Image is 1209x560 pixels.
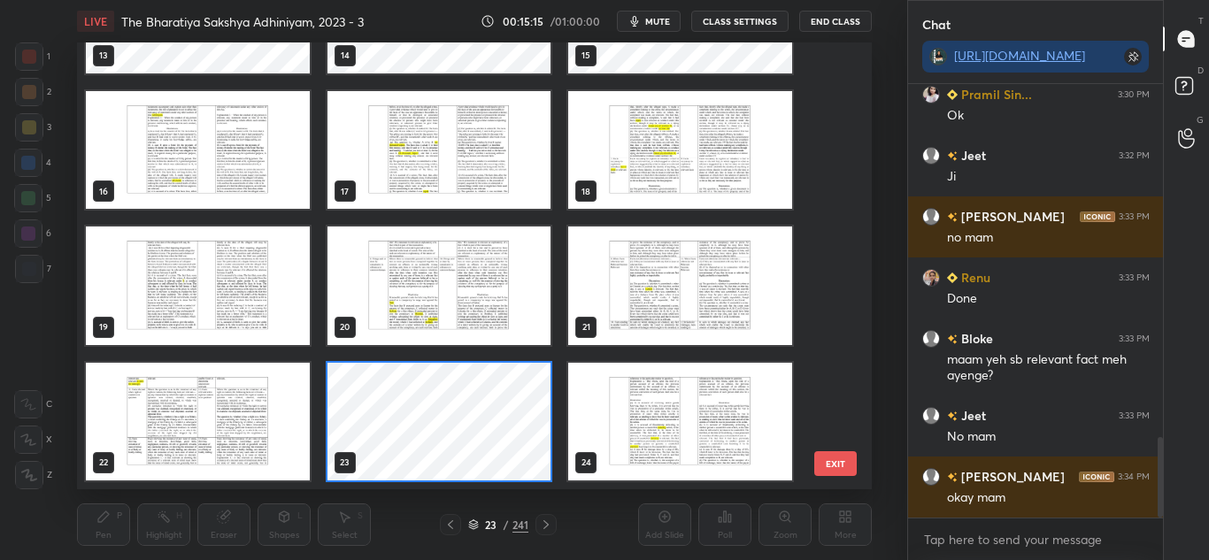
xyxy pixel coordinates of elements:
[15,78,51,106] div: 2
[958,268,990,287] h6: Renu
[1197,113,1204,127] p: G
[14,184,51,212] div: 5
[922,407,940,425] img: default.png
[1197,64,1204,77] p: D
[1080,211,1115,222] img: iconic-dark.1390631f.png
[947,89,958,100] img: Learner_Badge_beginner_1_8b307cf2a0.svg
[691,11,789,32] button: CLASS SETTINGS
[86,363,310,480] img: 1756979592QWSQLF.pdf
[954,47,1085,64] a: [URL][DOMAIN_NAME]
[569,91,793,209] img: 1756979592QWSQLF.pdf
[512,517,528,533] div: 241
[86,91,310,209] img: 1756979592QWSQLF.pdf
[15,461,52,489] div: Z
[1119,334,1150,344] div: 3:33 PM
[958,406,986,425] h6: Jeet
[922,147,940,165] img: default.png
[947,212,958,222] img: no-rating-badge.077c3623.svg
[908,84,1164,518] div: grid
[1119,211,1150,222] div: 3:33 PM
[799,11,872,32] button: End Class
[958,329,993,348] h6: Bloke
[1118,89,1150,100] div: 3:30 PM
[1118,472,1150,482] div: 3:34 PM
[947,272,958,283] img: Learner_Badge_beginner_1_8b307cf2a0.svg
[86,226,310,344] img: 1756979592QWSQLF.pdf
[958,207,1065,226] h6: [PERSON_NAME]
[1119,410,1150,421] div: 3:33 PM
[14,390,52,418] div: C
[14,149,51,177] div: 4
[77,11,114,32] div: LIVE
[482,519,500,530] div: 23
[947,229,1150,247] div: no mam
[569,226,793,344] img: 1756979592QWSQLF.pdf
[327,226,551,344] img: 1756979592QWSQLF.pdf
[947,151,958,161] img: no-rating-badge.077c3623.svg
[1119,272,1150,283] div: 3:33 PM
[947,351,1150,385] div: maam yeh sb relevant fact meh ayenge?
[922,330,940,348] img: default.png
[922,208,940,226] img: default.png
[958,85,1032,104] h6: Pramil Sin...
[947,290,1150,308] div: Done
[327,91,551,209] img: 1756979592QWSQLF.pdf
[814,451,857,476] button: EXIT
[77,42,841,489] div: grid
[947,489,1150,507] div: okay mam
[947,107,1150,125] div: Ok
[15,255,51,283] div: 7
[1119,150,1150,161] div: 3:32 PM
[121,13,364,30] h4: The Bharatiya Sakshya Adhiniyam, 2023 - 3
[14,219,51,248] div: 6
[922,86,940,104] img: bc1e1ab4832b4cbc8b9048d807837a7b.jpg
[1198,14,1204,27] p: T
[14,426,52,454] div: X
[922,468,940,486] img: default.png
[908,1,965,48] p: Chat
[15,113,51,142] div: 3
[617,11,681,32] button: mute
[958,467,1065,486] h6: [PERSON_NAME]
[1079,472,1114,482] img: iconic-dark.1390631f.png
[947,334,958,344] img: no-rating-badge.077c3623.svg
[569,363,793,480] img: 1756979592QWSQLF.pdf
[504,519,509,530] div: /
[645,15,670,27] span: mute
[947,428,1150,446] div: No mam
[929,48,947,65] img: 16fc8399e35e4673a8d101a187aba7c3.jpg
[947,168,1150,186] div: Ji
[947,411,958,421] img: no-rating-badge.077c3623.svg
[922,269,940,287] img: f2420180d6fa4185b299cec8303b3bf6.jpg
[15,42,50,71] div: 1
[958,146,986,165] h6: Jeet
[947,472,958,482] img: no-rating-badge.077c3623.svg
